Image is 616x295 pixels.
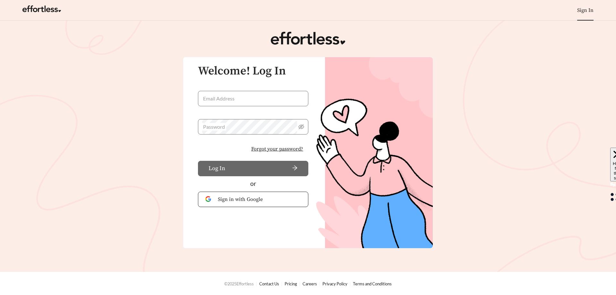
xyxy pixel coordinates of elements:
a: Sign In [577,7,594,13]
button: Log Inarrow-right [198,161,308,176]
button: Forgot your password? [246,142,308,156]
a: Contact Us [259,281,279,286]
span: Forgot your password? [251,145,303,153]
a: Terms and Conditions [353,281,392,286]
span: Sign in with Google [218,195,301,203]
a: Careers [303,281,317,286]
img: Google Authentication [205,196,213,202]
div: or [198,179,308,188]
span: © 2025 Effortless [224,281,254,286]
h3: Welcome! Log In [198,65,308,78]
button: Sign in with Google [198,192,308,207]
span: eye-invisible [298,124,304,130]
a: Privacy Policy [322,281,347,286]
a: Pricing [285,281,297,286]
